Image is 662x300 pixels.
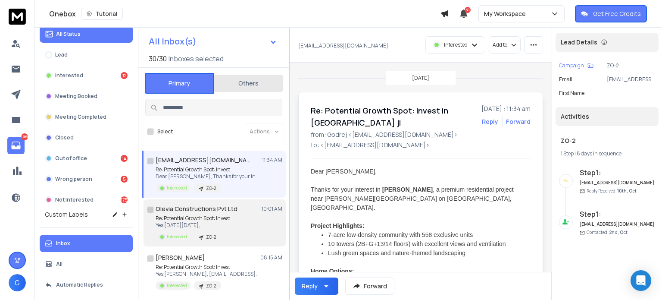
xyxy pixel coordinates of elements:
p: ZO-2 [206,283,216,289]
p: from: Godrej <[EMAIL_ADDRESS][DOMAIN_NAME]> [311,130,531,139]
p: [EMAIL_ADDRESS][DOMAIN_NAME] [607,76,655,83]
p: Interested [444,41,468,48]
p: Inbox [56,240,70,247]
p: Interested [55,72,83,79]
p: [DATE] [412,75,429,82]
button: Primary [145,73,214,94]
div: Onebox [49,8,440,20]
button: All [40,256,133,273]
span: 50 [465,7,471,13]
span: 1 Step [561,150,574,157]
p: Add to [493,41,507,48]
button: Forward [345,278,394,295]
h6: [EMAIL_ADDRESS][DOMAIN_NAME] [580,221,655,227]
button: Wrong person5 [40,171,133,188]
div: 14 [121,155,128,162]
p: Yes [PERSON_NAME], [EMAIL_ADDRESS][DOMAIN_NAME] [156,271,259,278]
p: ZO-2 [607,62,655,69]
h6: Step 1 : [580,167,655,178]
button: G [9,274,26,291]
p: Wrong person [55,176,92,183]
p: First Name [559,90,584,97]
div: Dear [PERSON_NAME], [311,167,524,176]
p: Re: Potential Growth Spot: Invest [156,166,259,173]
span: 10th, Oct [617,188,637,194]
strong: [PERSON_NAME] [382,186,433,193]
p: [DATE] : 11:34 am [481,104,531,113]
h6: Step 1 : [580,209,655,219]
p: Meeting Completed [55,114,106,120]
p: Interested [167,234,187,240]
p: Reply Received [587,188,637,194]
p: Get Free Credits [593,9,641,18]
div: Reply [302,282,318,291]
p: 08:15 AM [260,254,282,261]
h3: Inboxes selected [169,54,224,64]
button: Automatic Replies [40,276,133,294]
button: Reply [482,117,498,126]
button: Interested12 [40,67,133,84]
p: My Workspace [484,9,529,18]
button: Lead [40,46,133,63]
span: 30 / 30 [149,54,167,64]
p: Not Interested [55,196,94,203]
span: 8 days in sequence [577,150,621,157]
button: Others [214,74,283,93]
button: Inbox [40,235,133,252]
p: Email [559,76,572,83]
a: 1788 [7,137,25,154]
button: Out of office14 [40,150,133,167]
div: 10 towers (2B+G+13/14 floors) with excellent views and ventilation [328,240,524,249]
button: Closed [40,129,133,146]
p: Meeting Booked [55,93,97,100]
h1: Olevia Constructions Pvt Ltd [156,205,237,213]
div: 12 [121,72,128,79]
h1: [PERSON_NAME] [156,253,205,262]
button: Meeting Completed [40,108,133,126]
p: Lead [55,51,68,58]
p: Yes [DATE][DATE], [156,222,230,229]
div: | [561,150,653,157]
button: All Inbox(s) [142,33,284,50]
p: Out of office [55,155,87,162]
div: 1757 [121,196,128,203]
p: Contacted [587,229,628,236]
p: Lead Details [561,38,597,47]
div: 7-acre low-density community with 558 exclusive units [328,231,524,240]
button: Reply [295,278,338,295]
p: Dear [PERSON_NAME], Thanks for your interest [156,173,259,180]
p: All Status [56,31,81,38]
p: ZO-2 [206,234,216,240]
p: Re: Potential Growth Spot: Invest [156,264,259,271]
p: 10:01 AM [262,205,282,212]
button: Tutorial [81,8,123,20]
div: Lush green spaces and nature-themed landscaping [328,249,524,258]
div: Open Intercom Messenger [631,270,651,291]
p: to: <[EMAIL_ADDRESS][DOMAIN_NAME]> [311,141,531,149]
strong: Project Highlights: [311,222,364,229]
p: Interested [167,282,187,289]
p: Automatic Replies [56,281,103,288]
p: All [56,261,62,268]
button: Get Free Credits [575,5,647,22]
div: Thanks for your interest in , a premium residential project near [PERSON_NAME][GEOGRAPHIC_DATA] o... [311,185,524,212]
h1: [EMAIL_ADDRESS][DOMAIN_NAME] [156,156,250,164]
h1: All Inbox(s) [149,37,197,46]
p: ZO-2 [206,185,216,192]
label: Select [157,128,173,135]
div: Forward [506,117,531,126]
p: [EMAIL_ADDRESS][DOMAIN_NAME] [298,42,388,49]
button: All Status [40,25,133,43]
h1: Re: Potential Growth Spot: Invest in [GEOGRAPHIC_DATA] ji [311,104,476,129]
p: Re: Potential Growth Spot: Invest [156,215,230,222]
button: Meeting Booked [40,88,133,105]
p: Campaign [559,62,584,69]
h3: Custom Labels [45,210,88,219]
p: 1788 [21,133,28,140]
p: Interested [167,185,187,191]
button: Campaign [559,62,593,69]
h1: ZO-2 [561,136,653,145]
